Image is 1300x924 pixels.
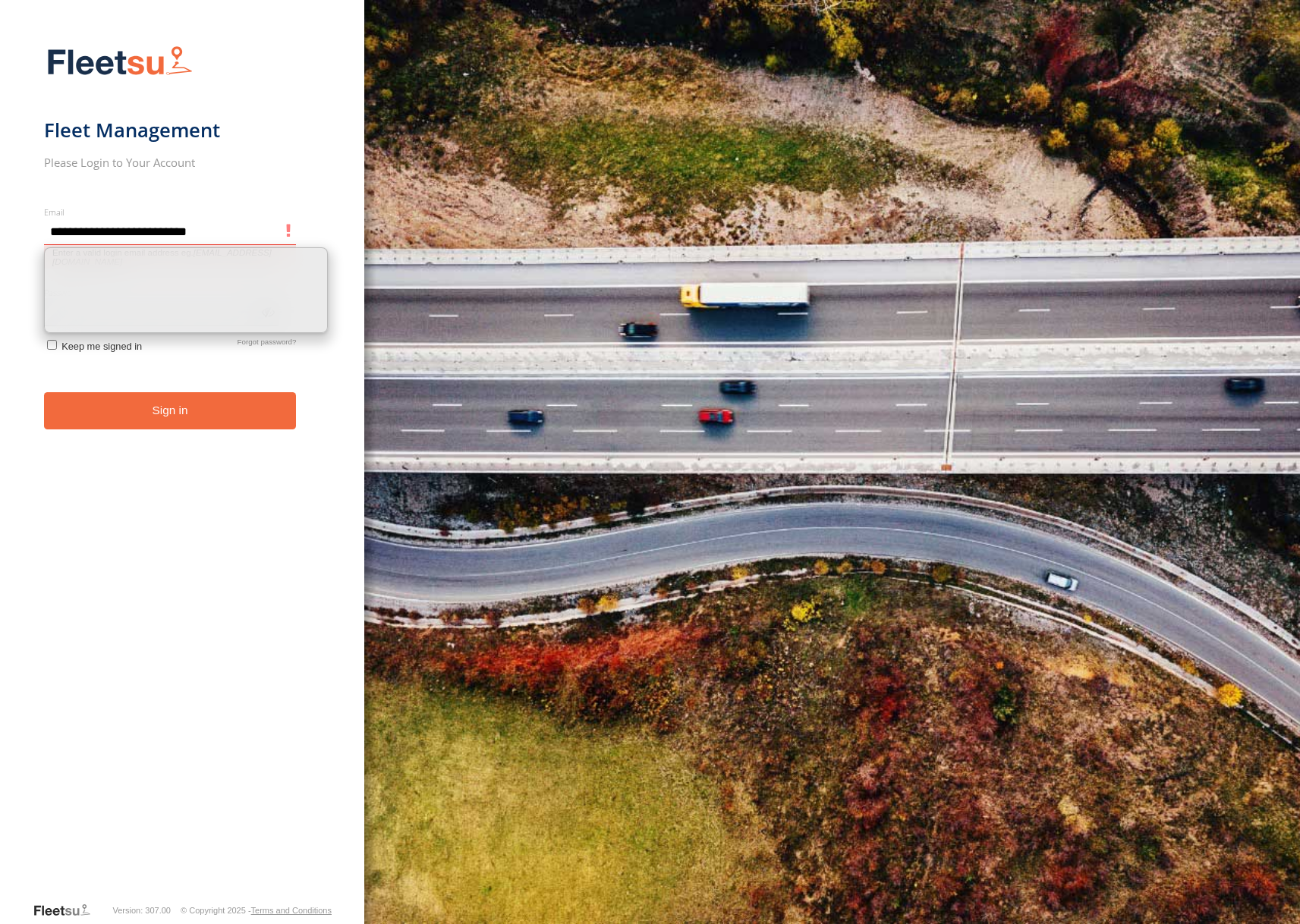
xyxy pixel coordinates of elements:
[113,906,171,915] div: Version: 307.00
[44,155,297,170] h2: Please Login to Your Account
[238,338,297,352] a: Forgot password?
[44,42,196,81] img: Fleetsu
[44,245,297,269] span: Enter a valid login email address eg.
[44,392,297,429] button: Sign in
[61,341,142,352] span: Keep me signed in
[44,36,321,901] form: main
[181,906,332,915] div: © Copyright 2025 -
[44,118,297,143] h1: Fleet Management
[251,906,332,915] a: Terms and Conditions
[47,340,57,350] input: Keep me signed in
[33,903,102,918] a: Visit our Website
[44,206,297,218] label: Email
